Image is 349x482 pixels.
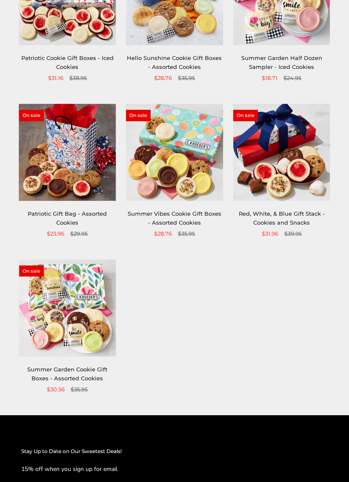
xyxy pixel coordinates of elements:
[27,366,107,382] a: Summer Garden Cookie Gift Boxes - Assorted Cookies
[21,465,328,474] p: 15% off when you sign up for email
[19,266,44,277] span: On sale
[19,260,116,357] img: Summer Garden Cookie Gift Boxes - Assorted Cookies
[127,55,222,71] a: Hello Sunshine Cookie Gift Boxes - Assorted Cookies
[69,74,87,83] span: $38.95
[126,110,151,121] span: On sale
[48,74,63,83] span: $31.16
[7,450,88,475] iframe: Sign Up via Text for Offers
[21,448,328,456] h2: Stay Up to Date on Our Sweetest Deals!
[128,211,221,226] a: Summer Vibes Cookie Gift Boxes - Assorted Cookies
[19,104,116,201] img: Patriotic Gift Bag - Assorted Cookies
[47,230,64,239] span: $23.96
[262,74,277,83] span: $18.71
[239,211,325,226] a: Red, White, & Blue Gift Stack - Cookies and Snacks
[178,230,195,239] span: $35.95
[262,230,278,239] span: $31.96
[28,211,107,226] a: Patriotic Gift Bag - Assorted Cookies
[241,55,322,71] a: Summer Garden Half Dozen Sampler - Iced Cookies
[154,74,172,83] span: $28.76
[21,55,114,71] a: Patriotic Cookie Gift Boxes - Iced Cookies
[126,104,223,201] img: Summer Vibes Cookie Gift Boxes - Assorted Cookies
[70,230,88,239] span: $29.95
[233,104,330,201] img: Red, White, & Blue Gift Stack - Cookies and Snacks
[154,230,172,239] span: $28.76
[71,385,88,394] span: $35.95
[47,385,65,394] span: $30.56
[178,74,195,83] span: $35.95
[233,110,258,121] span: On sale
[284,230,302,239] span: $39.95
[283,74,301,83] span: $24.95
[19,110,44,121] span: On sale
